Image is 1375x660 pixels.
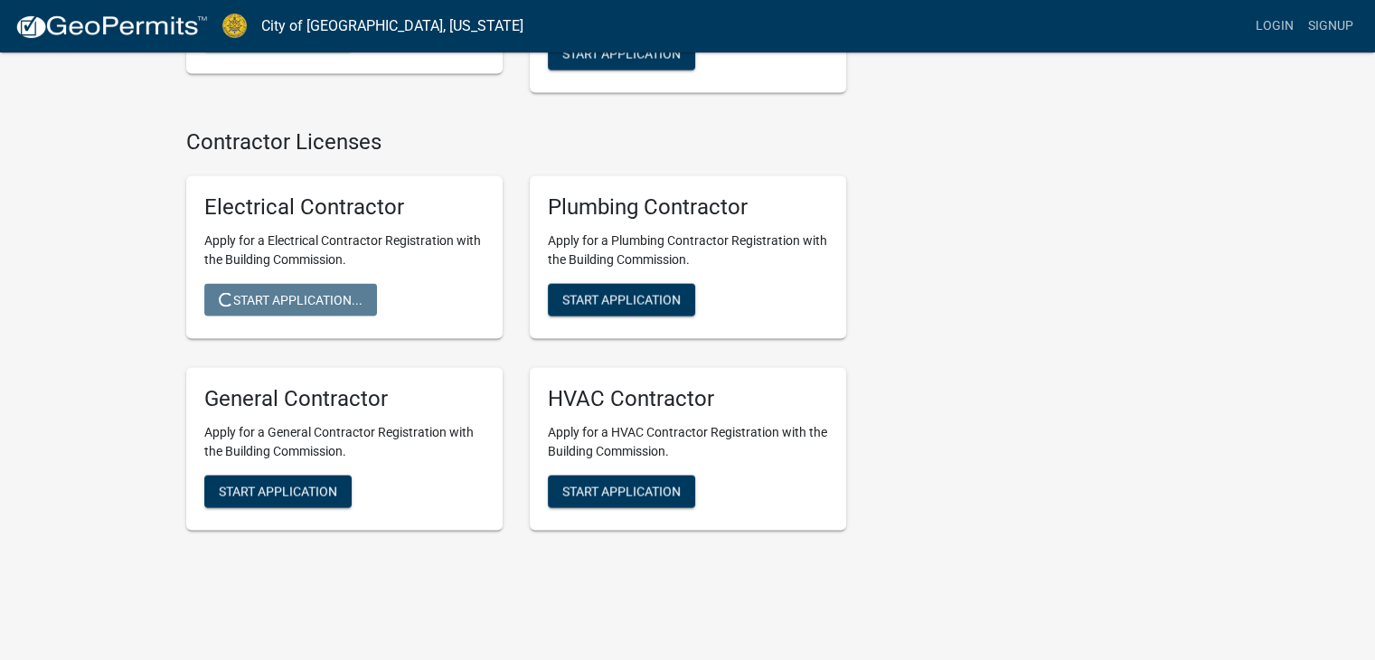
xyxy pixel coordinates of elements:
span: Start Application [219,484,337,498]
span: Start Application [562,484,681,498]
img: City of Jeffersonville, Indiana [222,14,247,38]
button: Start Application [548,284,695,316]
button: Start Application... [204,284,377,316]
p: Apply for a HVAC Contractor Registration with the Building Commission. [548,423,828,461]
h5: Plumbing Contractor [548,194,828,221]
h5: Electrical Contractor [204,194,485,221]
button: Start Application [204,476,352,508]
h5: General Contractor [204,386,485,412]
a: City of [GEOGRAPHIC_DATA], [US_STATE] [261,11,523,42]
p: Apply for a Electrical Contractor Registration with the Building Commission. [204,231,485,269]
button: Start Application [548,38,695,71]
button: Start Application [548,476,695,508]
p: Apply for a General Contractor Registration with the Building Commission. [204,423,485,461]
a: Signup [1301,9,1361,43]
a: Login [1248,9,1301,43]
h5: HVAC Contractor [548,386,828,412]
span: Start Application... [219,293,363,307]
span: Start Application [562,46,681,61]
p: Apply for a Plumbing Contractor Registration with the Building Commission. [548,231,828,269]
h4: Contractor Licenses [186,129,846,156]
span: Start Application [562,293,681,307]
